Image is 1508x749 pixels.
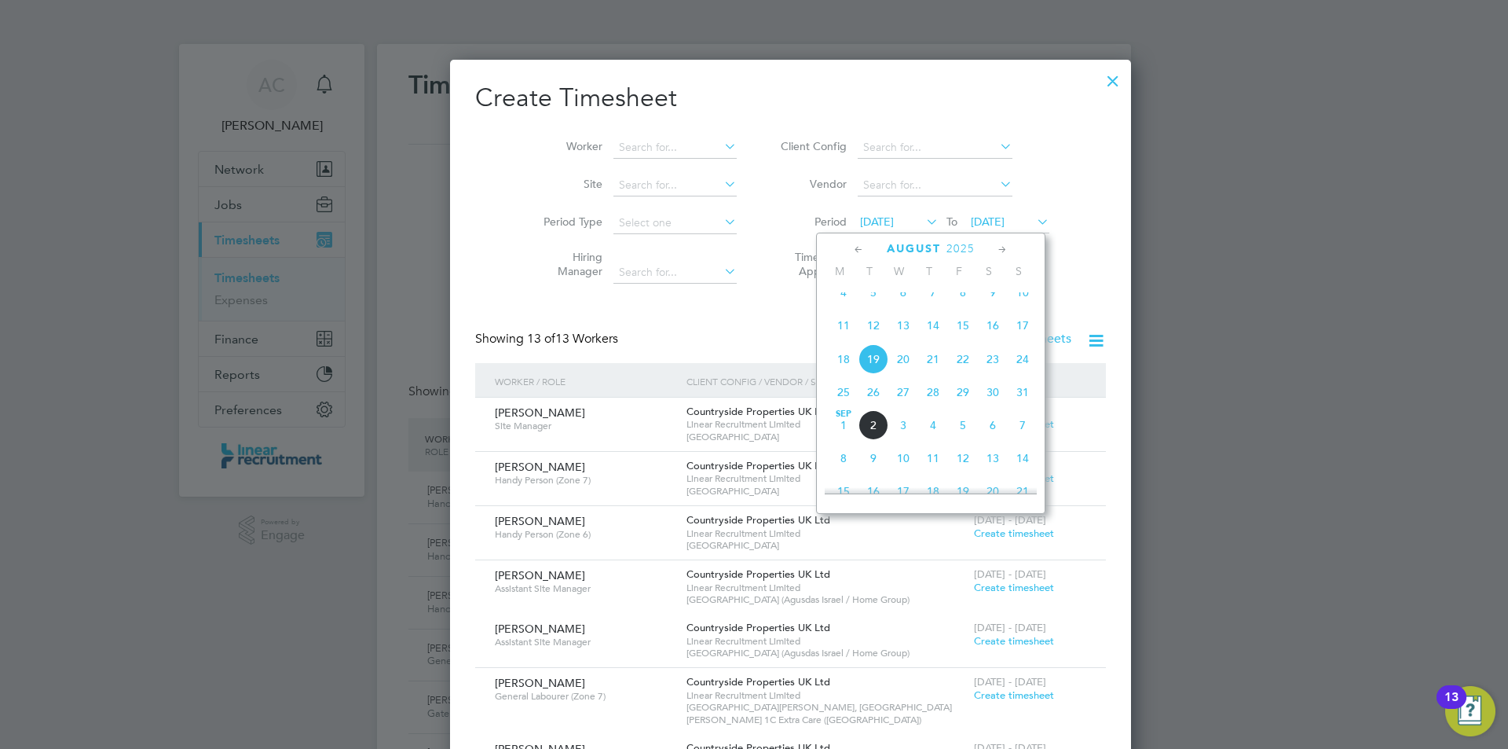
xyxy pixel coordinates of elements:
[686,485,966,497] span: [GEOGRAPHIC_DATA]
[686,675,830,688] span: Countryside Properties UK Ltd
[686,647,966,659] span: [GEOGRAPHIC_DATA] (Agusdas Israel / Home Group)
[1008,476,1038,506] span: 21
[829,410,858,418] span: Sep
[532,139,602,153] label: Worker
[527,331,555,347] span: 13 of
[495,582,675,595] span: Assistant Site Manager
[686,513,830,527] span: Countryside Properties UK Ltd
[613,262,737,284] input: Search for...
[948,344,978,374] span: 22
[978,443,1008,473] span: 13
[686,689,966,702] span: Linear Recruitment Limited
[978,310,1008,340] span: 16
[532,215,602,229] label: Period Type
[884,264,914,278] span: W
[532,177,602,191] label: Site
[888,476,918,506] span: 17
[918,377,948,407] span: 28
[686,567,830,581] span: Countryside Properties UK Ltd
[776,215,847,229] label: Period
[858,443,888,473] span: 9
[858,174,1012,196] input: Search for...
[948,377,978,407] span: 29
[948,310,978,340] span: 15
[978,344,1008,374] span: 23
[1008,443,1038,473] span: 14
[1008,344,1038,374] span: 24
[858,137,1012,159] input: Search for...
[495,622,585,636] span: [PERSON_NAME]
[495,406,585,420] span: [PERSON_NAME]
[888,443,918,473] span: 10
[527,331,618,347] span: 13 Workers
[974,688,1054,702] span: Create timesheet
[918,277,948,307] span: 7
[495,568,585,582] span: [PERSON_NAME]
[683,363,970,399] div: Client Config / Vendor / Site
[974,527,1054,540] span: Create timesheet
[918,443,948,473] span: 11
[858,476,888,506] span: 16
[475,331,621,347] div: Showing
[887,242,941,255] span: August
[888,277,918,307] span: 6
[946,242,975,255] span: 2025
[475,82,1106,115] h2: Create Timesheet
[829,344,858,374] span: 18
[978,476,1008,506] span: 20
[1008,410,1038,440] span: 7
[495,514,585,528] span: [PERSON_NAME]
[495,460,585,474] span: [PERSON_NAME]
[942,211,962,232] span: To
[613,212,737,234] input: Select one
[495,420,675,432] span: Site Manager
[829,476,858,506] span: 15
[888,410,918,440] span: 3
[776,139,847,153] label: Client Config
[978,410,1008,440] span: 6
[918,310,948,340] span: 14
[686,701,966,725] span: [GEOGRAPHIC_DATA][PERSON_NAME], [GEOGRAPHIC_DATA][PERSON_NAME] 1C Extra Care ([GEOGRAPHIC_DATA])
[495,690,675,703] span: General Labourer (Zone 7)
[974,581,1054,594] span: Create timesheet
[858,344,888,374] span: 19
[974,621,1046,634] span: [DATE] - [DATE]
[948,476,978,506] span: 19
[1008,377,1038,407] span: 31
[495,636,675,648] span: Assistant Site Manager
[858,277,888,307] span: 5
[944,264,974,278] span: F
[686,418,966,431] span: Linear Recruitment Limited
[829,443,858,473] span: 8
[686,527,966,540] span: Linear Recruitment Limited
[888,344,918,374] span: 20
[495,676,585,690] span: [PERSON_NAME]
[686,472,966,485] span: Linear Recruitment Limited
[776,250,847,278] label: Timesheet Approver
[686,621,830,634] span: Countryside Properties UK Ltd
[914,264,944,278] span: T
[829,377,858,407] span: 25
[495,528,675,541] span: Handy Person (Zone 6)
[495,474,675,486] span: Handy Person (Zone 7)
[1008,310,1038,340] span: 17
[686,459,830,472] span: Countryside Properties UK Ltd
[974,634,1054,648] span: Create timesheet
[613,174,737,196] input: Search for...
[858,410,888,440] span: 2
[971,215,1005,229] span: [DATE]
[888,310,918,340] span: 13
[858,377,888,407] span: 26
[613,137,737,159] input: Search for...
[948,277,978,307] span: 8
[686,635,966,648] span: Linear Recruitment Limited
[686,431,966,443] span: [GEOGRAPHIC_DATA]
[686,405,830,418] span: Countryside Properties UK Ltd
[974,567,1046,581] span: [DATE] - [DATE]
[860,215,894,229] span: [DATE]
[948,410,978,440] span: 5
[1445,686,1495,736] button: Open Resource Center, 13 new notifications
[776,177,847,191] label: Vendor
[1004,264,1034,278] span: S
[829,310,858,340] span: 11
